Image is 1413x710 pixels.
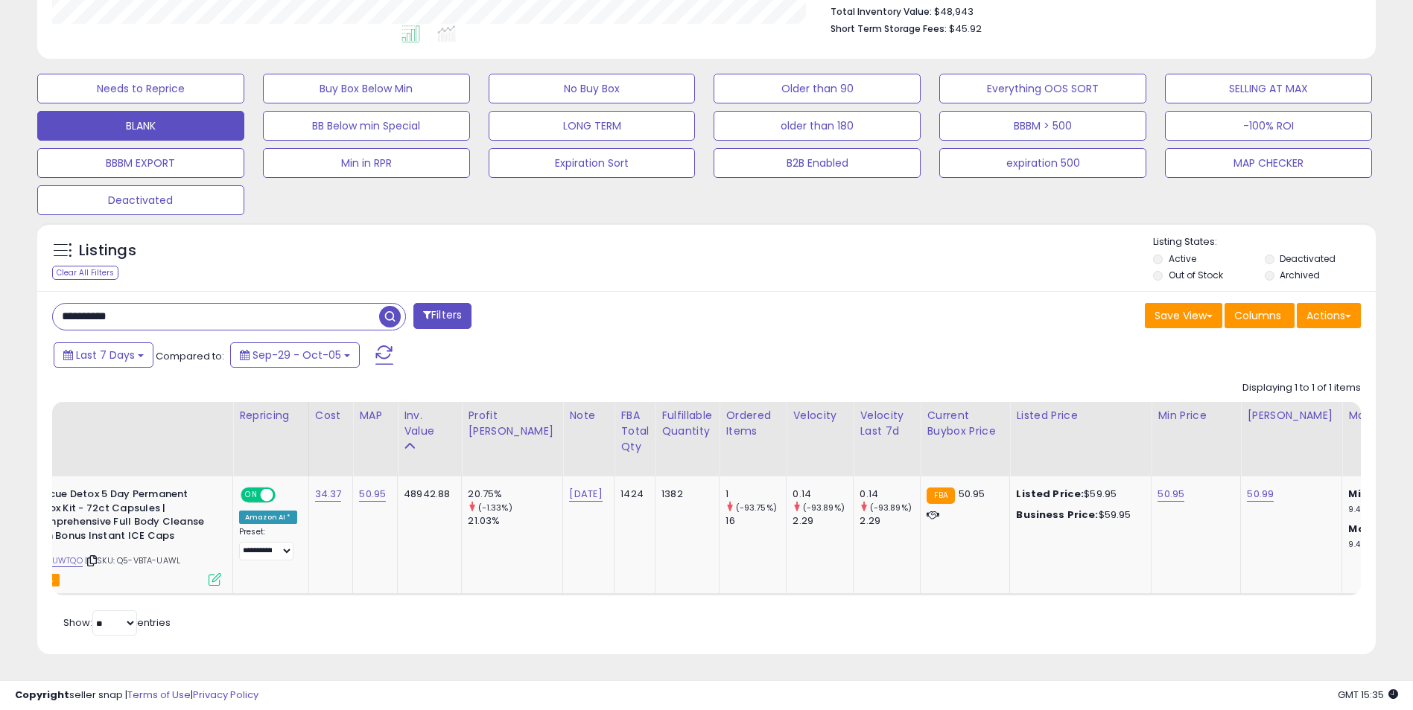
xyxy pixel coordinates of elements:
[31,487,212,546] b: Rescue Detox 5 Day Permanent Detox Kit - 72ct Capsules | Comprehensive Full Body Cleanse with Bon...
[714,111,921,141] button: older than 180
[478,502,512,514] small: (-1.33%)
[85,554,180,566] span: | SKU: Q5-VBTA-UAWL
[468,514,562,528] div: 21.03%
[315,487,342,502] a: 34.37
[253,348,341,362] span: Sep-29 - Oct-05
[263,148,470,178] button: Min in RPR
[1297,303,1361,328] button: Actions
[359,408,391,423] div: MAP
[156,349,224,363] span: Compared to:
[239,511,297,524] div: Amazon AI *
[714,74,921,103] button: Older than 90
[1348,522,1374,536] b: Max:
[725,514,786,528] div: 16
[927,408,1003,439] div: Current Buybox Price
[1153,235,1376,249] p: Listing States:
[15,688,69,702] strong: Copyright
[489,74,696,103] button: No Buy Box
[315,408,347,423] div: Cost
[1016,487,1084,501] b: Listed Price:
[404,487,450,501] div: 48942.88
[831,1,1350,19] li: $48,943
[239,408,302,423] div: Repricing
[860,487,920,501] div: 0.14
[1158,408,1234,423] div: Min Price
[949,22,982,36] span: $45.92
[1016,508,1098,522] b: Business Price:
[37,185,244,215] button: Deactivated
[939,74,1146,103] button: Everything OOS SORT
[1165,74,1372,103] button: SELLING AT MAX
[359,487,386,502] a: 50.95
[15,688,258,703] div: seller snap | |
[1145,303,1222,328] button: Save View
[242,489,261,502] span: ON
[1280,269,1320,281] label: Archived
[489,148,696,178] button: Expiration Sort
[28,554,83,567] a: B018KUWTQO
[831,22,947,35] b: Short Term Storage Fees:
[1169,269,1223,281] label: Out of Stock
[1338,688,1398,702] span: 2025-10-13 15:35 GMT
[803,502,845,514] small: (-93.89%)
[1016,508,1140,522] div: $59.95
[927,487,954,504] small: FBA
[870,502,912,514] small: (-93.89%)
[860,408,914,439] div: Velocity Last 7d
[569,408,608,423] div: Note
[620,487,644,501] div: 1424
[1016,408,1145,423] div: Listed Price
[1348,487,1371,501] b: Min:
[37,74,244,103] button: Needs to Reprice
[230,342,360,368] button: Sep-29 - Oct-05
[860,514,920,528] div: 2.29
[1247,487,1274,502] a: 50.99
[404,408,455,439] div: Inv. value
[793,514,853,528] div: 2.29
[661,487,708,501] div: 1382
[37,148,244,178] button: BBBM EXPORT
[1234,308,1281,323] span: Columns
[736,502,777,514] small: (-93.75%)
[725,487,786,501] div: 1
[76,348,135,362] span: Last 7 Days
[263,111,470,141] button: BB Below min Special
[1158,487,1184,502] a: 50.95
[273,489,297,502] span: OFF
[37,111,244,141] button: BLANK
[239,527,297,560] div: Preset:
[714,148,921,178] button: B2B Enabled
[831,5,932,18] b: Total Inventory Value:
[793,487,853,501] div: 0.14
[1225,303,1295,328] button: Columns
[725,408,780,439] div: Ordered Items
[1247,408,1336,423] div: [PERSON_NAME]
[959,487,985,501] span: 50.95
[793,408,847,423] div: Velocity
[63,615,171,630] span: Show: entries
[468,408,556,439] div: Profit [PERSON_NAME]
[489,111,696,141] button: LONG TERM
[413,303,471,329] button: Filters
[1165,111,1372,141] button: -100% ROI
[54,342,153,368] button: Last 7 Days
[468,487,562,501] div: 20.75%
[1169,252,1196,265] label: Active
[1016,487,1140,501] div: $59.95
[569,487,603,502] a: [DATE]
[79,240,136,261] h5: Listings
[1280,252,1336,265] label: Deactivated
[193,688,258,702] a: Privacy Policy
[127,688,191,702] a: Terms of Use
[1242,381,1361,395] div: Displaying 1 to 1 of 1 items
[939,148,1146,178] button: expiration 500
[661,408,713,439] div: Fulfillable Quantity
[263,74,470,103] button: Buy Box Below Min
[620,408,649,455] div: FBA Total Qty
[1165,148,1372,178] button: MAP CHECKER
[52,266,118,280] div: Clear All Filters
[939,111,1146,141] button: BBBM > 500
